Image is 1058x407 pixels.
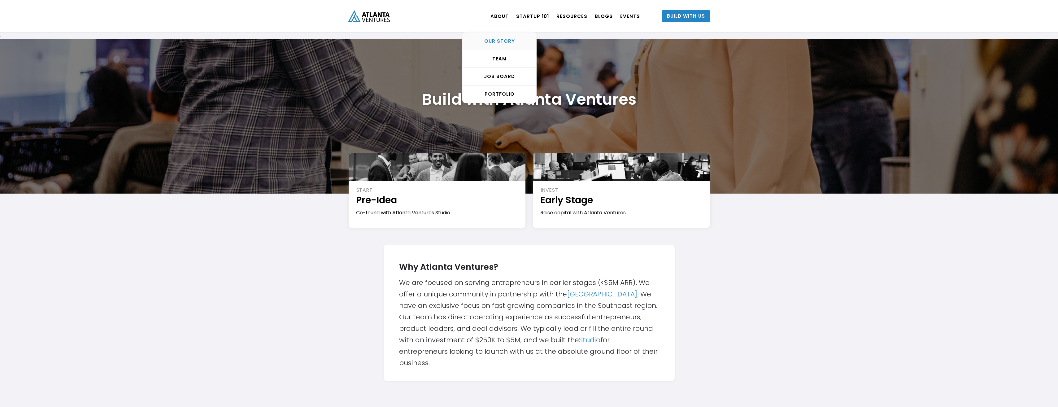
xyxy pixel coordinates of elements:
[356,187,519,194] div: START
[662,10,710,22] a: Build With Us
[540,209,703,216] div: Raise capital with Atlanta Ventures
[579,335,600,345] a: Studio
[463,33,536,50] a: OUR STORY
[567,289,637,299] a: [GEOGRAPHIC_DATA]
[422,90,636,109] h1: Build with Atlanta Ventures
[540,194,703,206] h1: Early Stage
[620,7,640,25] a: EVENTS
[356,209,519,216] div: Co-found with Atlanta Ventures Studio
[463,56,536,62] div: TEAM
[349,153,525,228] a: STARTPre-IdeaCo-found with Atlanta Ventures Studio
[595,7,613,25] a: BLOGS
[463,85,536,103] a: PORTFOLIO
[463,38,536,44] div: OUR STORY
[463,91,536,97] div: PORTFOLIO
[463,50,536,68] a: TEAM
[490,7,509,25] a: ABOUT
[516,7,549,25] a: Startup 101
[356,194,519,206] h1: Pre-Idea
[399,261,498,273] strong: Why Atlanta Ventures?
[533,153,710,228] a: INVESTEarly StageRaise capital with Atlanta Ventures
[399,257,659,369] div: We are focused on serving entrepreneurs in earlier stages (<$5M ARR). We offer a unique community...
[463,68,536,85] a: Job Board
[541,187,703,194] div: INVEST
[463,73,536,80] div: Job Board
[556,7,587,25] a: RESOURCES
